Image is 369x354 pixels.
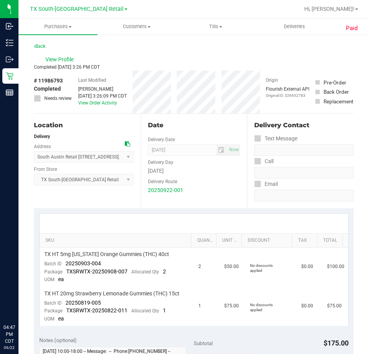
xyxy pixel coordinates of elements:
[148,136,175,143] label: Delivery Date
[44,316,54,322] span: UOM
[45,238,188,244] a: SKU
[222,238,238,244] a: Unit Price
[6,72,13,80] inline-svg: Retail
[58,315,64,322] span: ea
[6,39,13,47] inline-svg: Inventory
[254,179,278,190] label: Email
[44,95,72,102] span: Needs review
[266,86,309,98] div: Flourish External API
[44,300,62,306] span: Batch ID
[34,121,134,130] div: Location
[78,77,106,84] label: Last Modified
[30,6,124,12] span: TX South-[GEOGRAPHIC_DATA] Retail
[58,276,64,282] span: ea
[78,93,127,99] div: [DATE] 3:26:09 PM CDT
[254,156,273,167] label: Call
[44,261,62,266] span: Batch ID
[148,167,240,175] div: [DATE]
[65,300,101,306] span: 20250819-005
[97,19,176,35] a: Customers
[254,121,354,130] div: Delivery Contact
[194,340,213,346] span: Subtotal
[18,19,97,35] a: Purchases
[125,140,130,148] div: Copy address to clipboard
[301,302,313,310] span: $0.00
[266,93,309,98] p: Original ID: 326652783
[324,98,353,105] div: Replacement
[18,23,97,30] span: Purchases
[298,238,314,244] a: Tax
[131,269,159,275] span: Allocated Qty
[266,77,278,84] label: Origin
[323,238,339,244] a: Total
[44,251,169,258] span: TX HT 5mg [US_STATE] Orange Gummies (THC) 40ct
[224,302,239,310] span: $75.00
[346,24,358,33] span: Paid
[176,19,255,35] a: Tills
[65,260,101,266] span: 20250903-004
[6,56,13,63] inline-svg: Outbound
[163,307,166,314] span: 1
[254,167,354,179] input: Format: (999) 999-9999
[8,292,31,315] iframe: Resource center
[44,277,54,282] span: UOM
[324,79,346,86] div: Pre-Order
[255,19,334,35] a: Deliveries
[3,324,15,345] p: 04:47 PM CDT
[44,308,62,314] span: Package
[6,22,13,30] inline-svg: Inbound
[34,166,57,173] label: From Store
[44,269,62,275] span: Package
[34,143,51,150] label: Address
[39,337,77,343] span: Notes (optional)
[131,308,159,314] span: Allocated Qty
[324,88,349,96] div: Back Order
[254,144,354,156] input: Format: (999) 999-9999
[148,121,240,130] div: Date
[254,133,297,144] label: Text Message
[327,263,344,270] span: $100.00
[301,263,313,270] span: $0.00
[66,307,127,314] span: TXSRWTX-20250822-011
[34,64,100,70] span: Completed [DATE] 3:26 PM CDT
[34,85,61,93] span: Completed
[6,89,13,96] inline-svg: Reports
[197,238,213,244] a: Quantity
[324,339,349,347] span: $175.00
[148,187,183,193] a: 20250922-001
[66,268,127,275] span: TXSRWTX-20250908-007
[198,263,201,270] span: 2
[34,44,45,49] a: Back
[148,178,177,185] label: Delivery Route
[198,302,201,310] span: 1
[248,238,289,244] a: Discount
[78,86,127,93] div: [PERSON_NAME]
[250,303,273,312] span: No discounts applied
[177,23,255,30] span: Tills
[23,291,32,300] iframe: Resource center unread badge
[34,77,63,85] span: # 11986793
[3,345,15,351] p: 09/22
[34,134,50,139] strong: Delivery
[148,159,173,166] label: Delivery Day
[304,6,354,12] span: Hi, [PERSON_NAME]!
[78,100,117,106] a: View Order Activity
[45,56,76,64] span: View Profile
[273,23,315,30] span: Deliveries
[327,302,342,310] span: $75.00
[224,263,239,270] span: $50.00
[250,263,273,273] span: No discounts applied
[163,268,166,275] span: 2
[98,23,176,30] span: Customers
[44,290,179,297] span: TX HT 20mg Strawberry Lemonade Gummies (THC) 15ct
